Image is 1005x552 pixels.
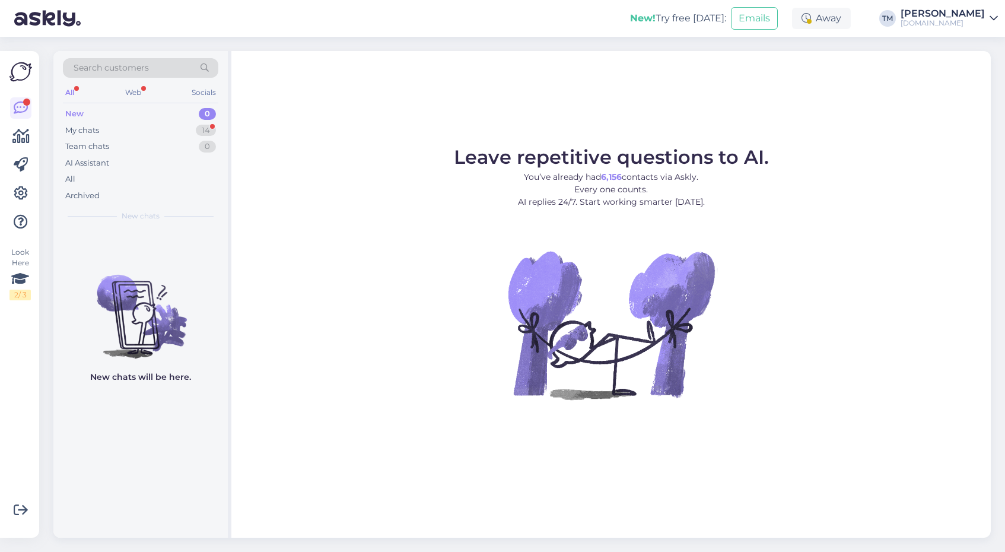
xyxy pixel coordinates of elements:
[196,125,216,137] div: 14
[504,218,718,432] img: No Chat active
[901,9,985,18] div: [PERSON_NAME]
[90,371,191,383] p: New chats will be here.
[601,172,622,182] b: 6,156
[189,85,218,100] div: Socials
[199,108,216,120] div: 0
[123,85,144,100] div: Web
[65,190,100,202] div: Archived
[792,8,851,29] div: Away
[901,18,985,28] div: [DOMAIN_NAME]
[65,141,109,153] div: Team chats
[74,62,149,74] span: Search customers
[9,290,31,300] div: 2 / 3
[65,173,75,185] div: All
[630,12,656,24] b: New!
[454,171,769,208] p: You’ve already had contacts via Askly. Every one counts. AI replies 24/7. Start working smarter [...
[65,108,84,120] div: New
[63,85,77,100] div: All
[630,11,726,26] div: Try free [DATE]:
[731,7,778,30] button: Emails
[53,253,228,360] img: No chats
[901,9,998,28] a: [PERSON_NAME][DOMAIN_NAME]
[122,211,160,221] span: New chats
[9,247,31,300] div: Look Here
[199,141,216,153] div: 0
[65,157,109,169] div: AI Assistant
[9,61,32,83] img: Askly Logo
[879,10,896,27] div: TM
[454,145,769,169] span: Leave repetitive questions to AI.
[65,125,99,137] div: My chats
